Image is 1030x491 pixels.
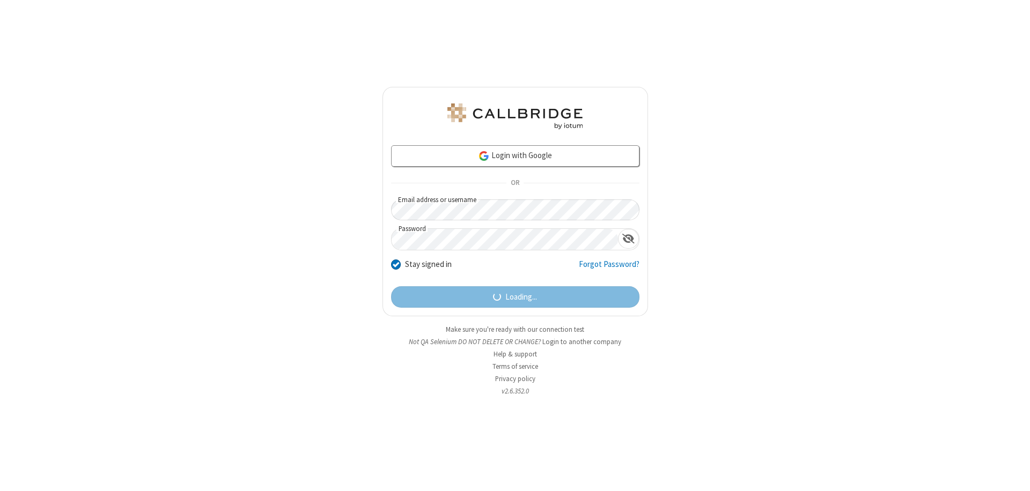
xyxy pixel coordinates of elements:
button: Login to another company [542,337,621,347]
li: v2.6.352.0 [382,386,648,396]
div: Show password [618,229,639,249]
span: Loading... [505,291,537,303]
img: QA Selenium DO NOT DELETE OR CHANGE [445,103,585,129]
a: Forgot Password? [579,258,639,279]
a: Help & support [494,349,537,359]
a: Login with Google [391,145,639,167]
a: Make sure you're ready with our connection test [446,325,584,334]
input: Email address or username [391,199,639,220]
a: Privacy policy [495,374,535,383]
a: Terms of service [492,362,538,371]
label: Stay signed in [405,258,452,271]
span: OR [506,176,524,191]
button: Loading... [391,286,639,308]
li: Not QA Selenium DO NOT DELETE OR CHANGE? [382,337,648,347]
input: Password [392,229,618,250]
img: google-icon.png [478,150,490,162]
